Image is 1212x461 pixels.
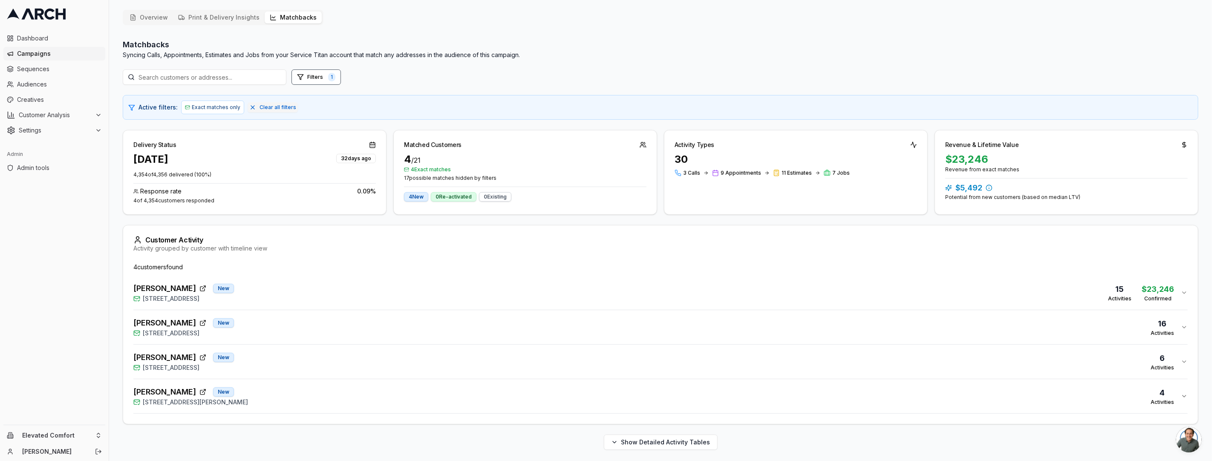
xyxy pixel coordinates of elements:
div: Activities [1151,364,1174,371]
div: 15 [1108,283,1131,295]
span: 11 Estimates [782,170,812,176]
div: Revenue & Lifetime Value [945,141,1019,149]
div: Revenue from exact matches [945,166,1188,173]
a: Admin tools [3,161,105,175]
div: 4 New [404,192,428,202]
span: [PERSON_NAME] [133,352,196,363]
a: Audiences [3,78,105,91]
div: Activities [1108,295,1131,302]
button: Customer Analysis [3,108,105,122]
div: 0 Re-activated [431,192,476,202]
div: Customer Activity [133,236,1188,244]
p: Syncing Calls, Appointments, Estimates and Jobs from your Service Titan account that match any ad... [123,51,520,59]
a: Sequences [3,62,105,76]
div: Delivery Status [133,141,176,149]
button: Log out [92,446,104,458]
div: Activities [1151,330,1174,337]
div: 32 days ago [336,154,376,163]
div: 16 [1151,318,1174,330]
span: 7 Jobs [832,170,850,176]
button: Clear all filters [248,102,298,112]
button: [PERSON_NAME]New[STREET_ADDRESS]16Activities [133,310,1188,344]
button: [PERSON_NAME]New[STREET_ADDRESS]15Activities$23,246Confirmed [133,276,1188,310]
span: Admin tools [17,164,102,172]
div: $5,492 [945,182,1188,194]
button: Overview [124,12,173,23]
a: Campaigns [3,47,105,61]
span: 17 possible matches hidden by filters [404,175,646,182]
div: Confirmed [1142,295,1174,302]
div: Activity grouped by customer with timeline view [133,244,1188,253]
span: [PERSON_NAME] [133,386,196,398]
span: 3 Calls [683,170,700,176]
div: 4 customer s found [133,263,1188,271]
div: $23,246 [945,153,1188,166]
span: / 21 [411,156,421,164]
span: Audiences [17,80,102,89]
div: New [213,353,234,362]
div: 4 of 4,354 customers responded [133,197,376,204]
button: Elevated Comfort [3,429,105,442]
span: [STREET_ADDRESS] [143,363,199,372]
span: [STREET_ADDRESS][PERSON_NAME] [143,398,248,406]
div: New [213,387,234,397]
span: Elevated Comfort [22,432,92,439]
div: Activities [1151,399,1174,406]
span: 9 Appointments [721,170,761,176]
span: Response rate [140,187,182,196]
div: New [213,318,234,328]
div: Matched Customers [404,141,462,149]
div: New [213,284,234,293]
div: Admin [3,147,105,161]
div: 4 [404,153,646,166]
button: [PERSON_NAME]New[STREET_ADDRESS]6Activities [133,345,1188,379]
span: Customer Analysis [19,111,92,119]
span: [PERSON_NAME] [133,282,196,294]
button: Matchbacks [265,12,322,23]
div: 30 [675,153,917,166]
div: 6 [1151,352,1174,364]
span: Exact matches only [192,104,240,111]
div: Open chat [1176,427,1202,452]
span: 1 [328,73,335,81]
button: [PERSON_NAME]New[STREET_ADDRESS][PERSON_NAME]4Activities [133,379,1188,413]
button: 32days ago [336,153,376,163]
span: 4 Exact matches [404,166,646,173]
button: Print & Delivery Insights [173,12,265,23]
span: Settings [19,126,92,135]
h2: Matchbacks [123,39,520,51]
span: Creatives [17,95,102,104]
div: Activity Types [675,141,714,149]
span: Dashboard [17,34,102,43]
span: Active filters: [139,103,178,112]
div: Potential from new customers (based on median LTV) [945,194,1188,201]
div: [DATE] [133,153,168,166]
span: Clear all filters [260,104,296,111]
a: Dashboard [3,32,105,45]
span: Sequences [17,65,102,73]
input: Search customers or addresses... [123,69,286,85]
button: Settings [3,124,105,137]
span: 0.09 % [357,187,376,196]
a: Creatives [3,93,105,107]
div: 0 Existing [479,192,511,202]
div: $23,246 [1142,283,1174,295]
span: [STREET_ADDRESS] [143,294,199,303]
button: Open filters (1 active) [291,69,341,85]
span: [STREET_ADDRESS] [143,329,199,337]
p: 4,354 of 4,356 delivered ( 100 %) [133,171,376,178]
a: [PERSON_NAME] [22,447,86,456]
button: Show Detailed Activity Tables [604,435,718,450]
div: 4 [1151,387,1174,399]
span: [PERSON_NAME] [133,317,196,329]
span: Campaigns [17,49,102,58]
